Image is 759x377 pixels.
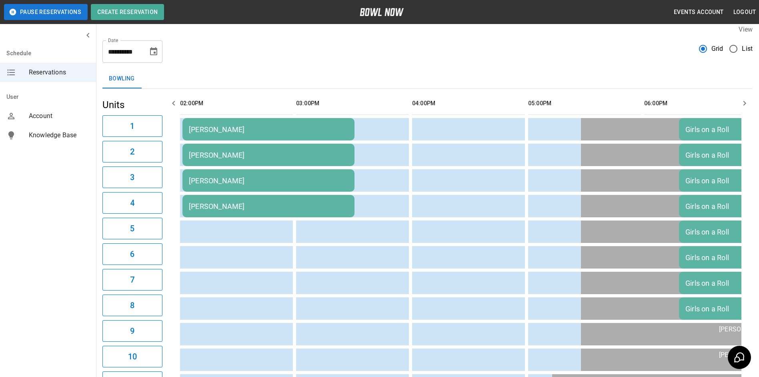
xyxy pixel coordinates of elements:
button: 2 [102,141,162,162]
span: Account [29,111,90,121]
button: Logout [730,5,759,20]
button: 8 [102,295,162,316]
label: View [739,26,753,33]
h5: Units [102,98,162,111]
button: 6 [102,243,162,265]
img: logo [360,8,404,16]
button: 4 [102,192,162,214]
button: 10 [102,346,162,367]
button: Choose date, selected date is Sep 15, 2025 [146,44,162,60]
h6: 7 [130,273,134,286]
h6: 10 [128,350,137,363]
button: Pause Reservations [4,4,88,20]
h6: 3 [130,171,134,184]
th: 02:00PM [180,92,293,115]
span: Reservations [29,68,90,77]
div: [PERSON_NAME] [189,202,348,211]
h6: 9 [130,325,134,337]
button: Events Account [671,5,727,20]
button: Create Reservation [91,4,164,20]
h6: 1 [130,120,134,132]
h6: 4 [130,197,134,209]
button: 5 [102,218,162,239]
div: [PERSON_NAME] [189,176,348,185]
h6: 2 [130,145,134,158]
div: [PERSON_NAME] [189,125,348,134]
h6: 8 [130,299,134,312]
span: Grid [711,44,723,54]
h6: 6 [130,248,134,261]
button: 3 [102,166,162,188]
h6: 5 [130,222,134,235]
span: Knowledge Base [29,130,90,140]
button: 9 [102,320,162,342]
button: 7 [102,269,162,291]
div: [PERSON_NAME] [189,151,348,159]
button: Bowling [102,69,141,88]
button: 1 [102,115,162,137]
span: List [742,44,753,54]
div: inventory tabs [102,69,753,88]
